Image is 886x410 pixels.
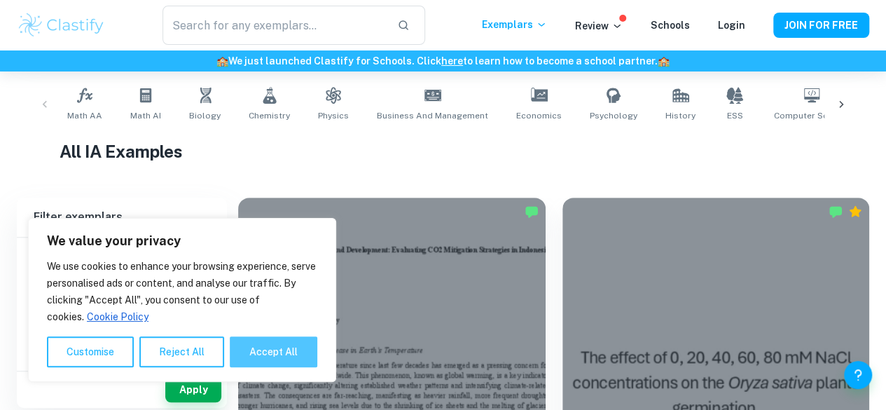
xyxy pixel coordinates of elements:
[3,53,883,69] h6: We just launched Clastify for Schools. Click to learn how to become a school partner.
[47,233,317,250] p: We value your privacy
[665,109,695,122] span: History
[773,13,869,38] button: JOIN FOR FREE
[590,109,637,122] span: Psychology
[47,258,317,325] p: We use cookies to enhance your browsing experience, serve personalised ads or content, and analys...
[17,11,106,39] img: Clastify logo
[525,205,539,219] img: Marked
[727,109,743,122] span: ESS
[230,336,317,367] button: Accept All
[441,55,463,67] a: here
[165,377,221,402] button: Apply
[718,20,745,31] a: Login
[86,310,149,323] a: Cookie Policy
[774,109,850,122] span: Computer Science
[28,218,336,382] div: We value your privacy
[844,361,872,389] button: Help and Feedback
[651,20,690,31] a: Schools
[249,109,290,122] span: Chemistry
[575,18,623,34] p: Review
[829,205,843,219] img: Marked
[47,336,134,367] button: Customise
[67,109,102,122] span: Math AA
[130,109,161,122] span: Math AI
[377,109,488,122] span: Business and Management
[17,198,227,237] h6: Filter exemplars
[162,6,387,45] input: Search for any exemplars...
[60,139,826,164] h1: All IA Examples
[848,205,862,219] div: Premium
[318,109,349,122] span: Physics
[139,336,224,367] button: Reject All
[189,109,221,122] span: Biology
[482,17,547,32] p: Exemplars
[658,55,670,67] span: 🏫
[216,55,228,67] span: 🏫
[516,109,562,122] span: Economics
